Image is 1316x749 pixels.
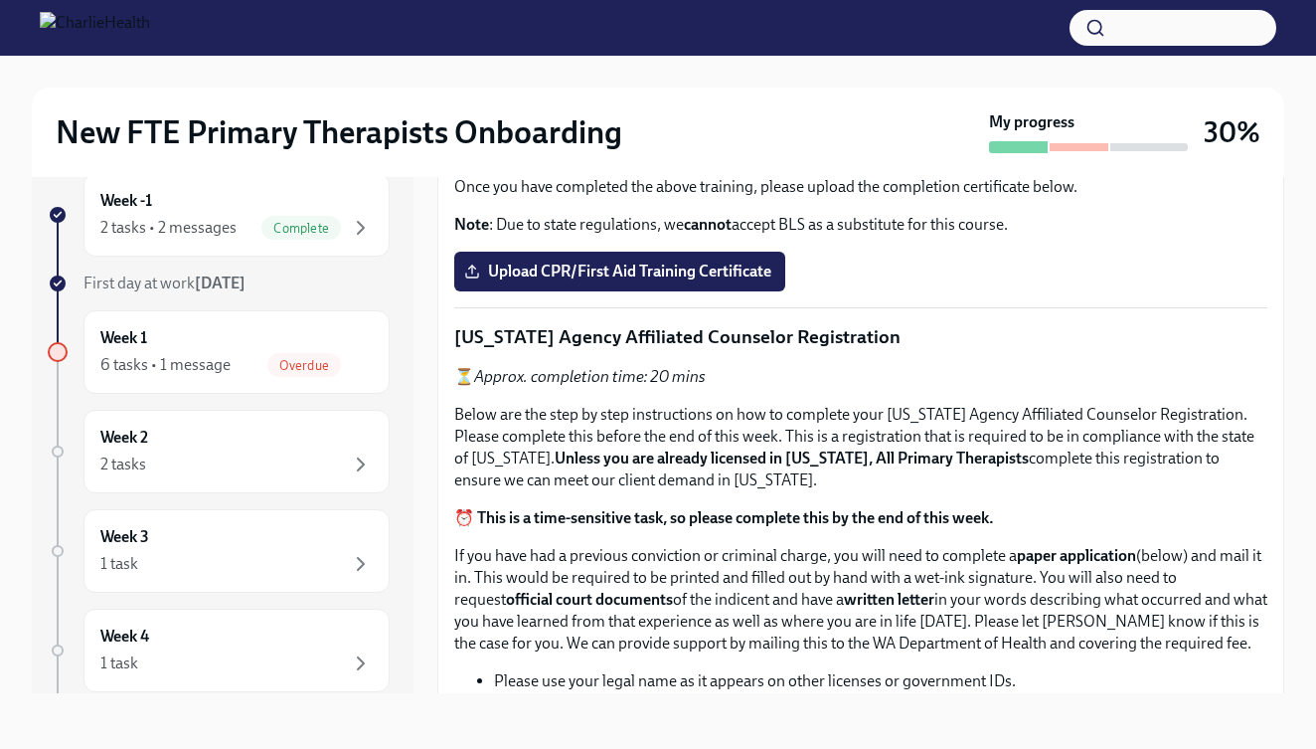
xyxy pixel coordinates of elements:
a: Week 41 task [48,609,390,692]
a: Week 16 tasks • 1 messageOverdue [48,310,390,394]
div: 6 tasks • 1 message [100,354,231,376]
h6: Week 1 [100,327,147,349]
span: Complete [261,221,341,236]
strong: ⏰ This is a time-sensitive task, so please complete this by the end of this week. [454,508,994,527]
p: Below are the step by step instructions on how to complete your [US_STATE] Agency Affiliated Coun... [454,404,1267,491]
span: First day at work [83,274,246,292]
h2: New FTE Primary Therapists Onboarding [56,112,622,152]
h3: 30% [1204,114,1260,150]
div: 2 tasks [100,454,146,475]
span: Upload CPR/First Aid Training Certificate [468,262,771,281]
div: 2 tasks • 2 messages [100,217,237,239]
div: 1 task [100,553,138,575]
em: Approx. completion time: 20 mins [474,367,706,386]
strong: written letter [844,590,934,609]
h6: Week 2 [100,427,148,449]
a: Week -12 tasks • 2 messagesComplete [48,173,390,257]
p: If you have had a previous conviction or criminal charge, you will need to complete a (below) and... [454,545,1267,655]
span: Overdue [267,358,341,373]
strong: Note [454,215,489,234]
strong: official court documents [506,590,673,609]
strong: paper application [1017,546,1136,565]
p: Once you have completed the above training, please upload the completion certificate below. [454,176,1267,198]
label: Upload CPR/First Aid Training Certificate [454,252,785,291]
h6: Week 3 [100,526,149,548]
li: Please use your legal name as it appears on other licenses or government IDs. [494,670,1267,692]
h6: Week 4 [100,626,149,648]
p: [US_STATE] Agency Affiliated Counselor Registration [454,324,1267,350]
strong: cannot [684,215,732,234]
strong: Unless you are already licensed in [US_STATE], All Primary Therapists [555,449,1029,468]
div: 1 task [100,653,138,674]
a: Week 31 task [48,509,390,593]
li: Please ensure you have added [EMAIL_ADDRESS][DOMAIN_NAME]} as your secondary email address. [494,692,1267,714]
strong: My progress [989,111,1074,133]
p: ⏳ [454,366,1267,388]
img: CharlieHealth [40,12,150,44]
a: First day at work[DATE] [48,273,390,294]
strong: [DATE] [195,274,246,292]
a: Week 22 tasks [48,410,390,493]
h6: Week -1 [100,190,152,212]
p: : Due to state regulations, we accept BLS as a substitute for this course. [454,214,1267,236]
